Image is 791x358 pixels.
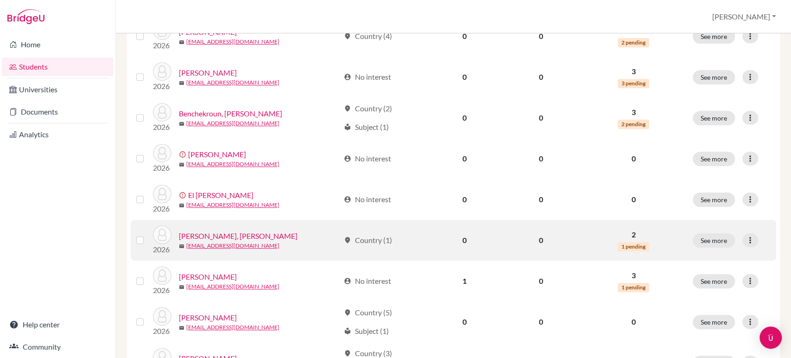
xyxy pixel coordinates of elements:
img: El Allali, Adam [153,185,171,203]
p: 2026 [153,244,171,255]
a: [EMAIL_ADDRESS][DOMAIN_NAME] [186,242,279,250]
p: 2026 [153,285,171,296]
img: Benchekroun, Anas [153,103,171,121]
p: 2026 [153,326,171,337]
span: 1 pending [618,242,649,251]
td: 0 [427,57,501,97]
span: location_on [344,105,351,112]
a: Help center [2,315,114,334]
p: 2 [585,229,682,240]
div: Subject (1) [344,121,389,133]
td: 0 [427,97,501,138]
a: [PERSON_NAME] [188,149,246,160]
span: 1 pending [618,283,649,292]
div: No interest [344,71,391,83]
td: 0 [501,179,580,220]
span: mail [179,203,184,208]
button: See more [693,29,735,44]
span: location_on [344,32,351,40]
span: mail [179,243,184,249]
div: Country (2) [344,103,392,114]
td: 0 [501,261,580,301]
div: Country (4) [344,31,392,42]
span: location_on [344,237,351,244]
img: Benamour, Ryan [153,62,171,81]
a: [EMAIL_ADDRESS][DOMAIN_NAME] [186,282,279,291]
span: error_outline [179,192,188,199]
a: [EMAIL_ADDRESS][DOMAIN_NAME] [186,119,279,128]
button: [PERSON_NAME] [708,8,780,26]
td: 0 [501,301,580,342]
span: account_circle [344,155,351,162]
a: Documents [2,102,114,121]
td: 0 [427,138,501,179]
span: 2 pending [618,120,649,129]
td: 0 [501,220,580,261]
a: [PERSON_NAME], [PERSON_NAME] [179,230,297,242]
td: 1 [427,261,501,301]
td: 0 [501,138,580,179]
td: 0 [427,16,501,57]
a: Universities [2,80,114,99]
td: 0 [427,220,501,261]
span: mail [179,80,184,86]
span: account_circle [344,196,351,203]
p: 2026 [153,162,171,173]
a: [EMAIL_ADDRESS][DOMAIN_NAME] [186,323,279,332]
span: error_outline [179,151,188,158]
button: See more [693,70,735,84]
td: 0 [427,179,501,220]
img: Bridge-U [7,9,44,24]
img: Görög, Aaron [153,307,171,326]
span: 3 pending [618,79,649,88]
p: 2026 [153,203,171,214]
p: 3 [585,107,682,118]
button: See more [693,152,735,166]
p: 3 [585,270,682,281]
span: mail [179,121,184,127]
button: See more [693,274,735,288]
a: [EMAIL_ADDRESS][DOMAIN_NAME] [186,160,279,168]
p: 2026 [153,121,171,133]
div: Country (5) [344,307,392,318]
span: 2 pending [618,38,649,47]
a: Students [2,58,114,76]
button: See more [693,192,735,207]
a: [PERSON_NAME] [179,271,237,282]
a: [PERSON_NAME] [179,312,237,323]
span: local_library [344,327,351,335]
button: See more [693,233,735,248]
div: Open Intercom Messenger [759,326,782,349]
img: Bentamy, Hiba [153,144,171,162]
button: See more [693,315,735,329]
div: No interest [344,153,391,164]
span: account_circle [344,277,351,285]
p: 2026 [153,40,171,51]
a: [EMAIL_ADDRESS][DOMAIN_NAME] [186,78,279,87]
a: El [PERSON_NAME] [188,190,253,201]
div: No interest [344,275,391,287]
td: 0 [501,97,580,138]
button: See more [693,111,735,125]
div: Subject (1) [344,326,389,337]
div: Country (1) [344,235,392,246]
a: [EMAIL_ADDRESS][DOMAIN_NAME] [186,201,279,209]
span: mail [179,284,184,290]
span: location_on [344,309,351,316]
img: Fisher, Gregory [153,266,171,285]
td: 0 [501,16,580,57]
p: 0 [585,194,682,205]
a: [EMAIL_ADDRESS][DOMAIN_NAME] [186,38,279,46]
img: El Marnissi, Zaineb [153,225,171,244]
span: location_on [344,350,351,357]
a: Community [2,338,114,356]
span: account_circle [344,73,351,81]
td: 0 [427,301,501,342]
span: mail [179,162,184,167]
a: Home [2,35,114,54]
div: No interest [344,194,391,205]
p: 0 [585,316,682,327]
a: Analytics [2,125,114,144]
a: Benchekroun, [PERSON_NAME] [179,108,282,119]
span: local_library [344,123,351,131]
